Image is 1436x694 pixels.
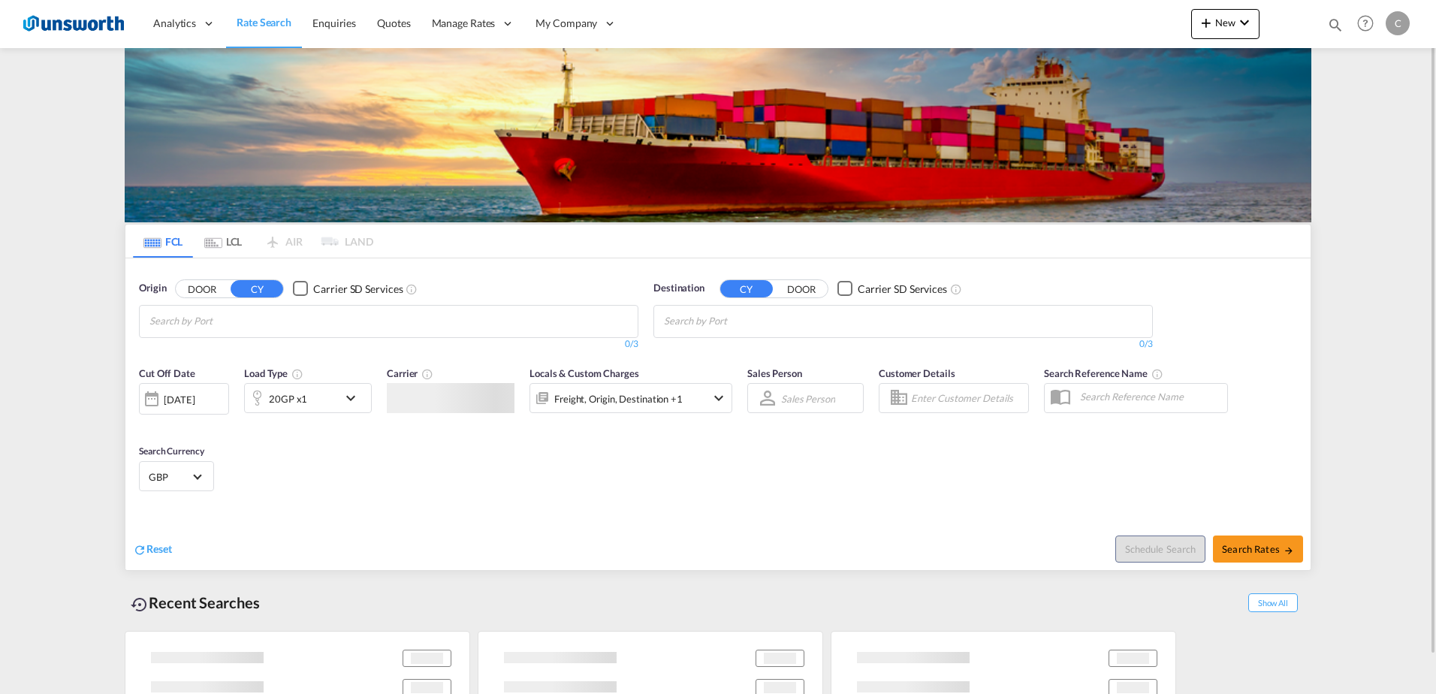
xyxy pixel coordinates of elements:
input: Enter Customer Details [911,387,1024,409]
span: Customer Details [879,367,955,379]
md-datepicker: Select [139,413,150,433]
div: 20GP x1 [269,388,307,409]
button: DOOR [176,280,228,297]
md-icon: Your search will be saved by the below given name [1151,368,1163,380]
span: Rate Search [237,16,291,29]
md-checkbox: Checkbox No Ink [837,281,947,297]
md-icon: The selected Trucker/Carrierwill be displayed in the rate results If the rates are from another f... [421,368,433,380]
span: GBP [149,470,191,484]
div: C [1386,11,1410,35]
md-select: Sales Person [780,388,837,409]
div: [DATE] [139,383,229,415]
span: Carrier [387,367,433,379]
button: Note: By default Schedule search will only considerorigin ports, destination ports and cut off da... [1115,536,1205,563]
div: Carrier SD Services [858,282,947,297]
md-icon: icon-plus 400-fg [1197,14,1215,32]
md-chips-wrap: Chips container with autocompletion. Enter the text area, type text to search, and then use the u... [662,306,813,333]
div: Recent Searches [125,586,266,620]
md-icon: icon-magnify [1327,17,1344,33]
span: Origin [139,281,166,296]
md-pagination-wrapper: Use the left and right arrow keys to navigate between tabs [133,225,373,258]
button: CY [720,280,773,297]
md-icon: Unchecked: Search for CY (Container Yard) services for all selected carriers.Checked : Search for... [406,283,418,295]
md-select: Select Currency: £ GBPUnited Kingdom Pound [147,466,206,487]
span: New [1197,17,1253,29]
span: Locals & Custom Charges [529,367,639,379]
md-icon: icon-chevron-down [710,389,728,407]
md-icon: icon-refresh [133,543,146,557]
div: 0/3 [139,338,638,351]
span: Enquiries [312,17,356,29]
button: Search Ratesicon-arrow-right [1213,536,1303,563]
md-icon: icon-chevron-down [1235,14,1253,32]
span: Show All [1248,593,1298,612]
md-icon: icon-backup-restore [131,596,149,614]
md-icon: icon-arrow-right [1284,545,1294,556]
md-icon: icon-chevron-down [342,389,367,407]
span: Quotes [377,17,410,29]
span: Help [1353,11,1378,36]
span: Cut Off Date [139,367,195,379]
span: My Company [535,16,597,31]
span: Destination [653,281,704,296]
div: [DATE] [164,393,195,406]
div: OriginDOOR CY Checkbox No InkUnchecked: Search for CY (Container Yard) services for all selected ... [125,258,1311,570]
input: Chips input. [149,309,292,333]
div: 0/3 [653,338,1153,351]
md-tab-item: LCL [193,225,253,258]
img: LCL+%26+FCL+BACKGROUND.png [125,48,1311,222]
span: Search Reference Name [1044,367,1163,379]
div: Carrier SD Services [313,282,403,297]
img: 3748d800213711f08852f18dcb6d8936.jpg [23,7,124,41]
input: Search Reference Name [1072,385,1227,408]
div: icon-magnify [1327,17,1344,39]
md-icon: Unchecked: Search for CY (Container Yard) services for all selected carriers.Checked : Search for... [950,283,962,295]
div: Help [1353,11,1386,38]
span: Load Type [244,367,303,379]
span: Sales Person [747,367,802,379]
div: icon-refreshReset [133,542,172,558]
span: Analytics [153,16,196,31]
input: Chips input. [664,309,807,333]
div: Freight Origin Destination Factory Stuffingicon-chevron-down [529,383,732,413]
span: Manage Rates [432,16,496,31]
span: Search Currency [139,445,204,457]
md-chips-wrap: Chips container with autocompletion. Enter the text area, type text to search, and then use the u... [147,306,298,333]
button: DOOR [775,280,828,297]
div: Freight Origin Destination Factory Stuffing [554,388,683,409]
md-tab-item: FCL [133,225,193,258]
button: CY [231,280,283,297]
md-checkbox: Checkbox No Ink [293,281,403,297]
button: icon-plus 400-fgNewicon-chevron-down [1191,9,1260,39]
span: Search Rates [1222,543,1294,555]
span: Reset [146,542,172,555]
div: 20GP x1icon-chevron-down [244,383,372,413]
md-icon: icon-information-outline [291,368,303,380]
